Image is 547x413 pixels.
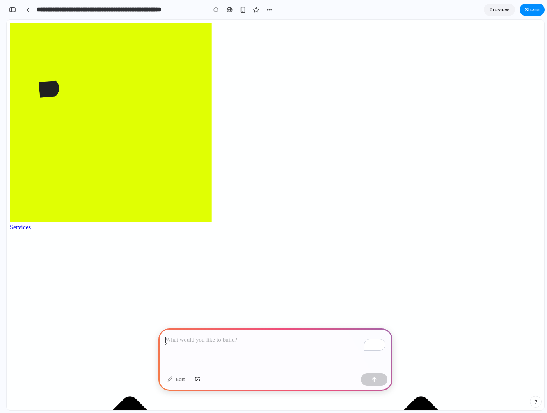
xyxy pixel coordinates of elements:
[484,4,515,16] a: Preview
[520,4,545,16] button: Share
[490,6,509,14] span: Preview
[158,328,392,370] div: To enrich screen reader interactions, please activate Accessibility in Grammarly extension settings
[3,3,535,204] a: home
[525,6,540,14] span: Share
[3,204,24,211] a: Services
